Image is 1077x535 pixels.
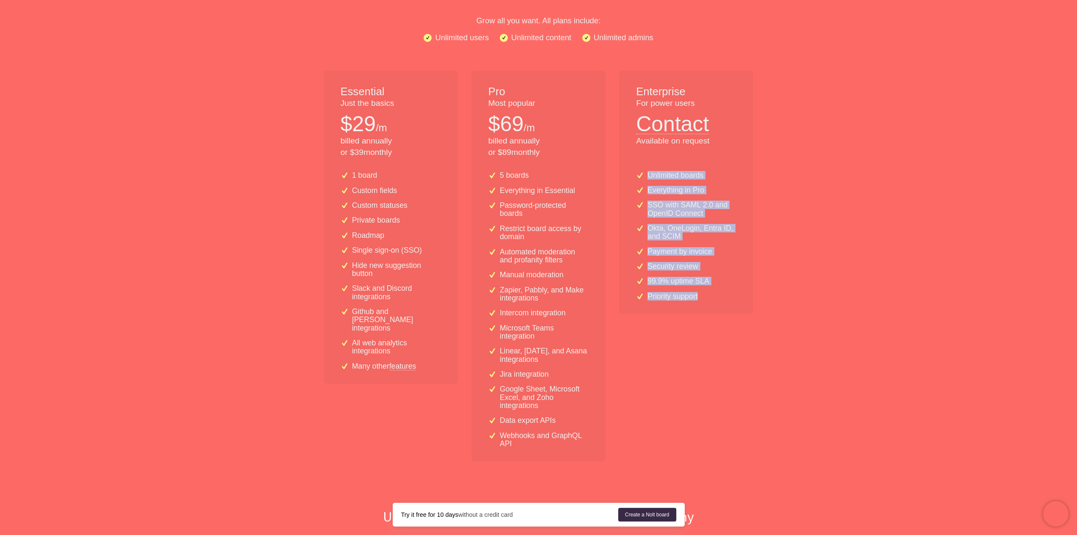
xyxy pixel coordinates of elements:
[401,511,458,518] strong: Try it free for 10 days
[636,98,736,109] p: For power users
[500,432,589,448] p: Webhooks and GraphQL API
[511,31,571,44] p: Unlimited content
[401,510,618,519] div: without a credit card
[352,284,441,301] p: Slack and Discord integrations
[341,98,441,109] p: Just the basics
[352,262,441,278] p: Hide new suggestion button
[636,84,736,99] h1: Enterprise
[500,385,589,410] p: Google Sheet, Microsoft Excel, and Zoho integrations
[500,309,566,317] p: Intercom integration
[500,171,529,179] p: 5 boards
[435,31,489,44] p: Unlimited users
[488,109,523,139] p: $ 69
[1043,501,1069,527] iframe: Chatra live chat
[352,362,416,370] p: Many other
[268,14,810,27] p: Grow all you want. All plans include:
[500,201,589,218] p: Password-protected boards
[352,201,408,210] p: Custom statuses
[488,135,589,158] p: billed annually or $ 89 monthly
[594,31,653,44] p: Unlimited admins
[636,135,736,147] p: Available on request
[647,277,709,285] p: 99.9% uptime SLA
[647,201,736,218] p: SSO with SAML 2.0 and OpenID Connect
[618,508,676,521] a: Create a Nolt board
[647,292,697,301] p: Priority support
[500,370,548,378] p: Jira integration
[488,98,589,109] p: Most popular
[636,109,709,134] button: Contact
[500,248,589,265] p: Automated moderation and profanity filters
[647,224,736,241] p: Okta, OneLogin, Entra ID, and SCIM
[647,248,712,256] p: Payment by invoice
[523,121,535,135] p: /m
[352,308,441,332] p: Github and [PERSON_NAME] integrations
[352,171,377,179] p: 1 board
[500,225,589,241] p: Restrict board access by domain
[352,246,422,254] p: Single sign-on (SSO)
[647,262,698,270] p: Security review
[341,135,441,158] p: billed annually or $ 39 monthly
[341,84,441,99] h1: Essential
[352,187,397,195] p: Custom fields
[352,232,384,240] p: Roadmap
[500,271,564,279] p: Manual moderation
[341,109,376,139] p: $ 29
[352,216,400,224] p: Private boards
[647,171,703,179] p: Unlimited boards
[647,186,704,194] p: Everything in Pro
[488,84,589,99] h1: Pro
[500,187,575,195] p: Everything in Essential
[376,121,387,135] p: /m
[500,347,589,364] p: Linear, [DATE], and Asana integrations
[500,324,589,341] p: Microsoft Teams integration
[500,416,556,425] p: Data export APIs
[389,362,416,370] a: features
[500,286,589,303] p: Zapier, Pabbly, and Make integrations
[352,339,441,356] p: All web analytics integrations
